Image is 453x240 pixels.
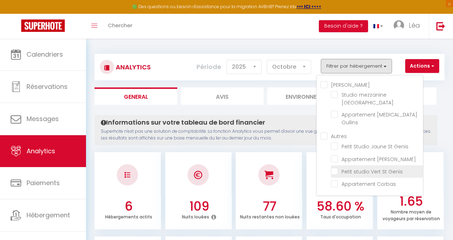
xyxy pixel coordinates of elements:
span: Appartement Corbas [342,181,396,188]
img: Super Booking [21,19,65,32]
img: NO IMAGE [125,172,130,178]
h4: Informations sur votre tableau de bord financier [101,119,431,126]
span: Réservations [27,82,68,91]
span: Calendriers [27,50,63,59]
span: Appartement [PERSON_NAME] [342,156,416,163]
p: Nombre moyen de voyageurs par réservation [383,207,440,222]
li: General [94,87,177,105]
h3: 77 [239,199,301,214]
button: Filtrer par hébergement [321,59,392,73]
h3: 1.65 [380,194,442,209]
p: Superhote n'est pas une solution de comptabilité. La fonction Analytics vous permet d'avoir une v... [101,128,431,142]
span: Messages [27,114,59,123]
h3: Analytics [114,59,151,75]
p: Nuits restantes non louées [240,212,300,220]
button: Actions [405,59,439,73]
span: Appartement [MEDICAL_DATA] Oullins [342,111,417,126]
span: Studio mezzanine [GEOGRAPHIC_DATA] [342,91,394,106]
span: Léa [409,21,420,30]
span: Petit studio Vert St Genis [342,168,403,175]
h3: 58.60 % [310,199,371,214]
a: >>> ICI <<<< [297,4,321,10]
p: Nuits louées [182,212,209,220]
span: Chercher [108,22,132,29]
span: Paiements [27,178,60,187]
button: Besoin d'aide ? [319,20,368,32]
li: Avis [181,87,264,105]
p: Taux d'occupation [320,212,361,220]
span: Analytics [27,147,55,155]
h3: 6 [98,199,159,214]
a: ... Léa [388,14,429,39]
img: ... [394,20,404,31]
span: Hébergement [27,211,70,219]
label: Période [196,59,221,75]
a: Chercher [103,14,138,39]
p: Hébergements actifs [105,212,152,220]
h3: 109 [168,199,230,214]
img: logout [436,22,445,30]
li: Environnement [267,87,350,105]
